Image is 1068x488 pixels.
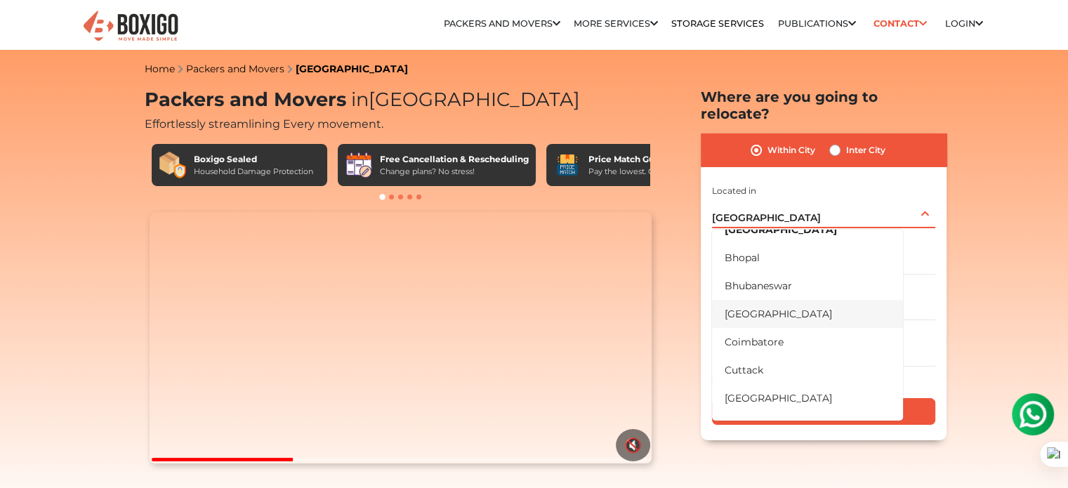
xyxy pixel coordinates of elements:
span: [GEOGRAPHIC_DATA] [346,88,580,111]
button: 🔇 [616,429,650,461]
li: Gulbarga [712,412,903,440]
div: Boxigo Sealed [194,153,313,166]
li: [GEOGRAPHIC_DATA] [712,300,903,328]
img: Free Cancellation & Rescheduling [345,151,373,179]
div: Pay the lowest. Guaranteed! [588,166,695,178]
a: [GEOGRAPHIC_DATA] [296,62,408,75]
a: Login [945,18,983,29]
img: Boxigo [81,9,180,44]
div: Price Match Guarantee [588,153,695,166]
a: Storage Services [671,18,764,29]
li: Bhubaneswar [712,272,903,300]
li: [GEOGRAPHIC_DATA] [712,384,903,412]
span: Effortlessly streamlining Every movement. [145,117,383,131]
img: whatsapp-icon.svg [14,14,42,42]
span: in [351,88,369,111]
li: Coimbatore [712,328,903,356]
a: Packers and Movers [186,62,284,75]
h2: Where are you going to relocate? [701,88,947,122]
label: Located in [712,185,756,197]
li: Cuttack [712,356,903,384]
div: Change plans? No stress! [380,166,529,178]
img: Boxigo Sealed [159,151,187,179]
video: Your browser does not support the video tag. [150,212,652,463]
div: Free Cancellation & Rescheduling [380,153,529,166]
a: Packers and Movers [444,18,560,29]
div: Household Damage Protection [194,166,313,178]
label: Within City [767,142,815,159]
a: Publications [778,18,856,29]
img: Price Match Guarantee [553,151,581,179]
label: Inter City [846,142,885,159]
a: Contact [869,13,932,34]
h1: Packers and Movers [145,88,657,112]
li: Bhopal [712,244,903,272]
a: Home [145,62,175,75]
span: [GEOGRAPHIC_DATA] [712,211,821,224]
a: More services [574,18,658,29]
li: [GEOGRAPHIC_DATA] [712,216,903,244]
